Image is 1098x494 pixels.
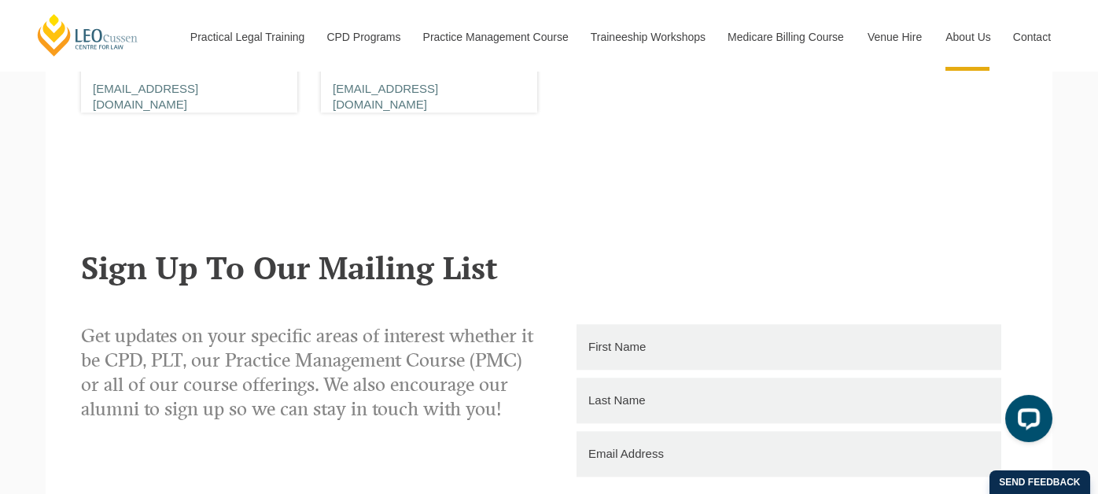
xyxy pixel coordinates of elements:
[179,3,315,71] a: Practical Legal Training
[993,389,1059,455] iframe: LiveChat chat widget
[577,324,1001,370] input: First Name
[856,3,934,71] a: Venue Hire
[934,3,1001,71] a: About Us
[716,3,856,71] a: Medicare Billing Course
[411,3,579,71] a: Practice Management Course
[81,324,537,422] p: Get updates on your specific areas of interest whether it be CPD, PLT, our Practice Management Co...
[1001,3,1063,71] a: Contact
[81,250,1017,285] h2: Sign Up To Our Mailing List
[577,378,1001,423] input: Last Name
[333,82,438,111] a: [EMAIL_ADDRESS][DOMAIN_NAME]
[579,3,716,71] a: Traineeship Workshops
[577,431,1001,477] input: Email Address
[35,13,140,57] a: [PERSON_NAME] Centre for Law
[315,3,411,71] a: CPD Programs
[93,82,198,111] a: [EMAIL_ADDRESS][DOMAIN_NAME]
